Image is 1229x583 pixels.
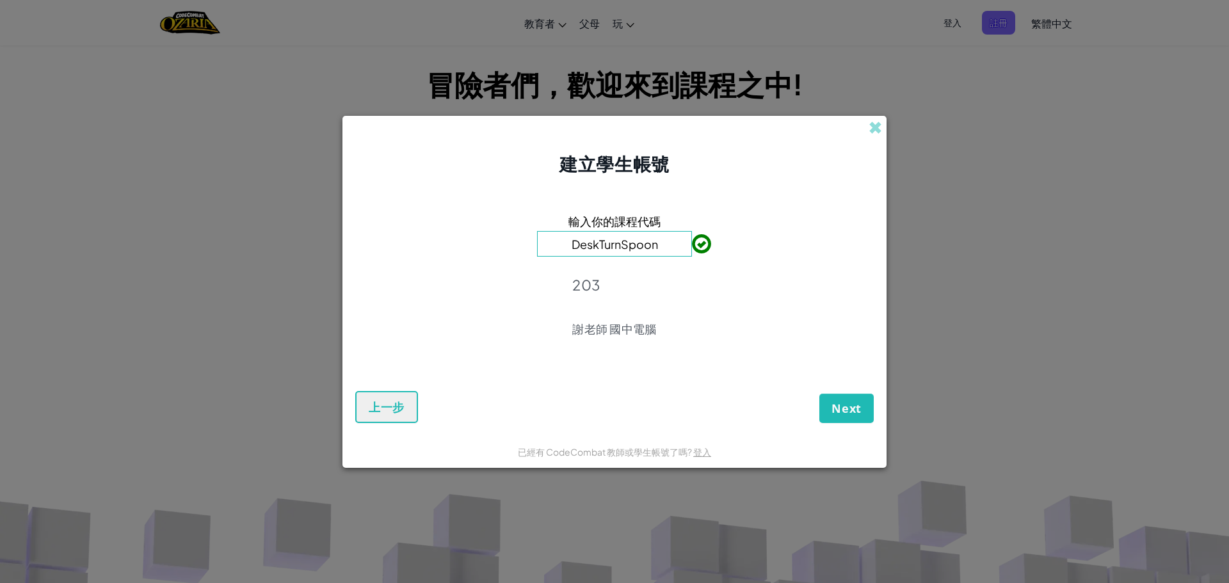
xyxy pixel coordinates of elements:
[693,446,711,458] a: 登入
[355,391,418,423] button: 上一步
[572,276,656,294] p: 203
[369,399,405,415] span: 上一步
[819,394,874,423] button: Next
[559,152,669,175] span: 建立學生帳號
[518,446,693,458] span: 已經有 CodeCombat 教師或學生帳號了嗎?
[568,212,661,230] span: 輸入你的課程代碼
[831,401,862,416] span: Next
[572,321,656,337] p: 謝老師 國中電腦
